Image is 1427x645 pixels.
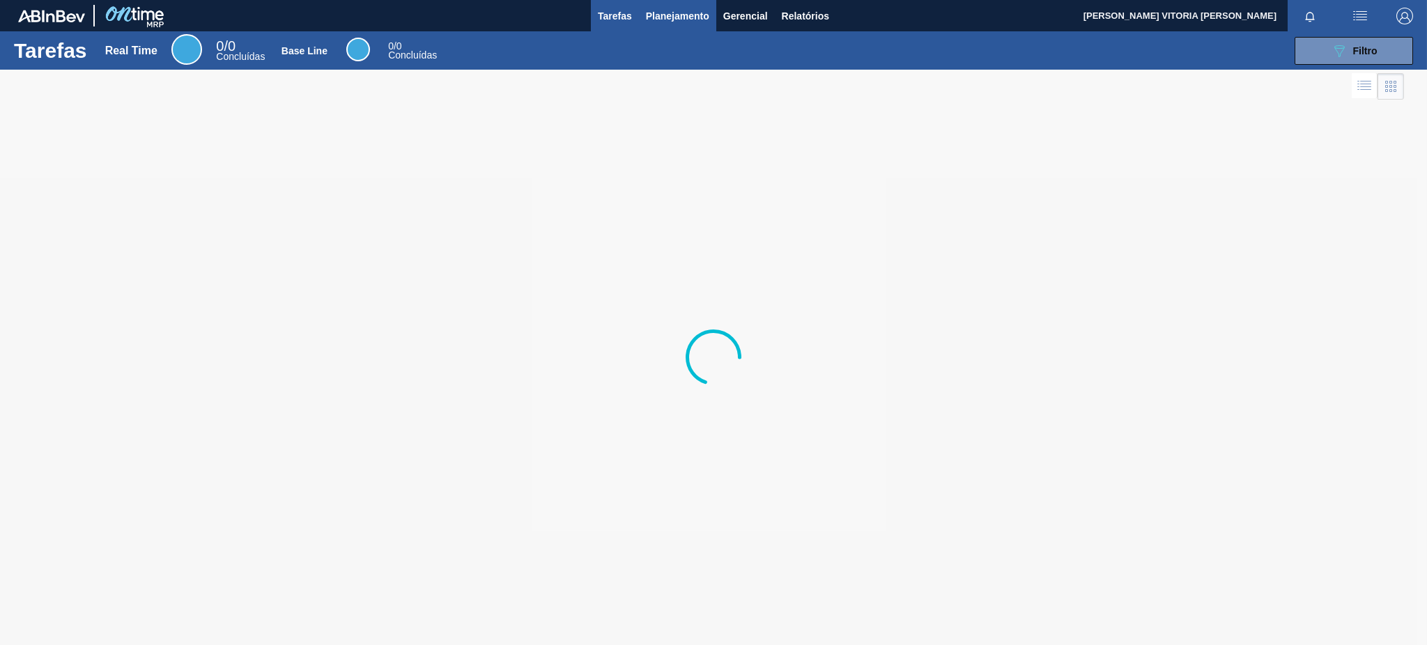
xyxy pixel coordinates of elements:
[281,45,327,56] div: Base Line
[216,51,265,62] span: Concluídas
[216,38,224,54] span: 0
[388,40,401,52] span: / 0
[1295,37,1413,65] button: Filtro
[171,34,202,65] div: Real Time
[1352,8,1368,24] img: userActions
[646,8,709,24] span: Planejamento
[1353,45,1378,56] span: Filtro
[723,8,768,24] span: Gerencial
[346,38,370,61] div: Base Line
[18,10,85,22] img: TNhmsLtSVTkK8tSr43FrP2fwEKptu5GPRR3wAAAABJRU5ErkJggg==
[14,42,87,59] h1: Tarefas
[782,8,829,24] span: Relatórios
[598,8,632,24] span: Tarefas
[1396,8,1413,24] img: Logout
[216,40,265,61] div: Real Time
[1288,6,1332,26] button: Notificações
[388,49,437,61] span: Concluídas
[388,42,437,60] div: Base Line
[216,38,236,54] span: / 0
[105,45,157,57] div: Real Time
[388,40,394,52] span: 0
